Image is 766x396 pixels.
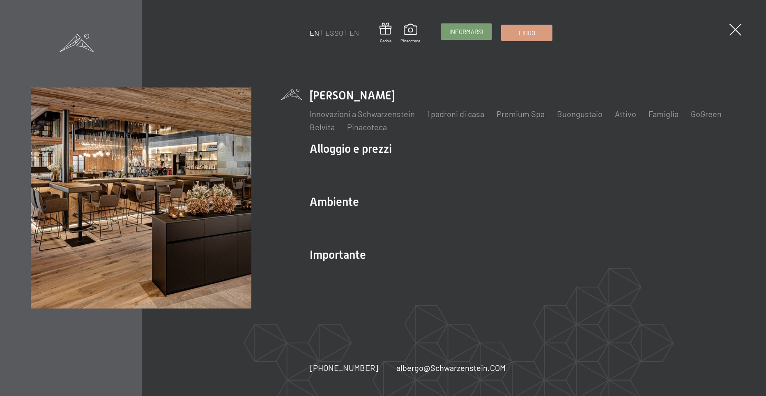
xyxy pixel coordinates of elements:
a: Cedola [380,23,391,44]
a: Libro [501,25,552,41]
span: Informarsi [449,28,483,36]
span: [PHONE_NUMBER] [310,363,378,373]
a: Belvita [310,122,335,132]
a: Informarsi [441,24,492,39]
a: Innovazioni a Schwarzenstein [310,109,415,119]
a: GoGreen [691,109,722,119]
font: albergo@ [396,363,430,373]
a: I padroni di casa [427,109,484,119]
a: EN [350,28,359,37]
a: Pinacoteca [347,122,387,132]
a: Pinacoteca [400,24,420,44]
a: Attivo [615,109,636,119]
span: Libro [519,29,535,37]
span: Pinacoteca [400,38,420,44]
font: COM [490,363,506,373]
font: Schwarzenstein. [430,363,490,373]
span: Cedola [380,38,391,44]
a: Famiglia [649,109,679,119]
a: Buongustaio [557,109,603,119]
a: EN [310,28,319,37]
a: [PHONE_NUMBER] [310,362,378,373]
a: Premium Spa [497,109,545,119]
a: ESSO [325,28,343,37]
a: albergo@Schwarzenstein.COM [396,362,506,373]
